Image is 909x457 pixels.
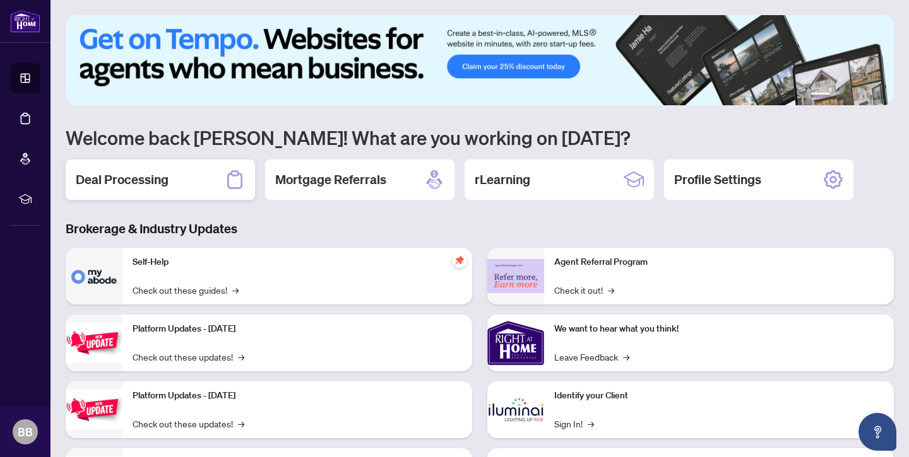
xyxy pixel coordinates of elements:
[608,283,614,297] span: →
[76,171,169,188] h2: Deal Processing
[133,255,462,269] p: Self-Help
[674,171,761,188] h2: Profile Settings
[554,283,614,297] a: Check it out!→
[10,9,40,33] img: logo
[554,389,884,403] p: Identify your Client
[487,381,544,438] img: Identify your Client
[66,125,894,149] h1: Welcome back [PERSON_NAME]! What are you working on [DATE]?
[554,350,629,364] a: Leave Feedback→
[66,15,894,105] img: Slide 0
[554,417,594,431] a: Sign In!→
[238,350,244,364] span: →
[66,248,122,304] img: Self-Help
[475,171,530,188] h2: rLearning
[275,171,386,188] h2: Mortgage Referrals
[866,93,871,98] button: 5
[18,423,33,441] span: BB
[487,315,544,371] img: We want to hear what you think!
[66,323,122,362] img: Platform Updates - July 21, 2025
[554,322,884,336] p: We want to hear what you think!
[133,417,244,431] a: Check out these updates!→
[554,255,884,269] p: Agent Referral Program
[856,93,861,98] button: 4
[133,350,244,364] a: Check out these updates!→
[836,93,841,98] button: 2
[238,417,244,431] span: →
[588,417,594,431] span: →
[623,350,629,364] span: →
[876,93,881,98] button: 6
[232,283,239,297] span: →
[811,93,831,98] button: 1
[66,390,122,429] img: Platform Updates - July 8, 2025
[452,253,467,268] span: pushpin
[133,283,239,297] a: Check out these guides!→
[487,259,544,294] img: Agent Referral Program
[846,93,851,98] button: 3
[133,389,462,403] p: Platform Updates - [DATE]
[858,413,896,451] button: Open asap
[66,220,894,238] h3: Brokerage & Industry Updates
[133,322,462,336] p: Platform Updates - [DATE]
